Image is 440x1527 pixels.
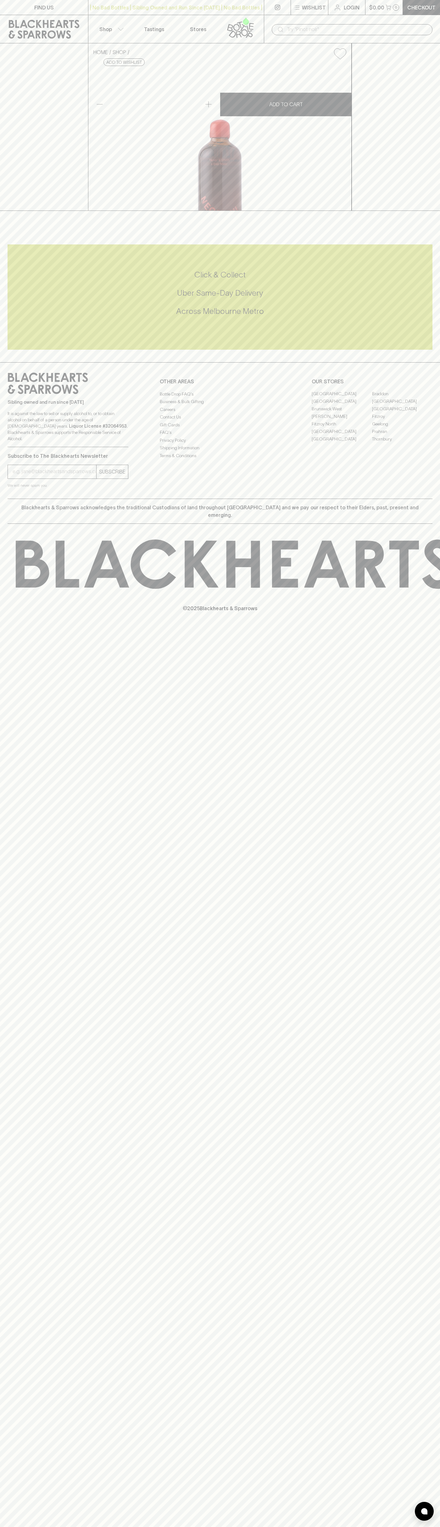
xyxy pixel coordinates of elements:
[160,406,281,413] a: Careers
[88,15,132,43] button: Shop
[372,420,432,428] a: Geelong
[372,390,432,398] a: Braddon
[160,390,281,398] a: Bottle Drop FAQ's
[160,421,281,429] a: Gift Cards
[8,288,432,298] h5: Uber Same-Day Delivery
[372,435,432,443] a: Thornbury
[160,413,281,421] a: Contact Us
[421,1508,427,1514] img: bubble-icon
[312,378,432,385] p: OUR STORES
[8,482,128,489] p: We will never spam you
[372,413,432,420] a: Fitzroy
[312,390,372,398] a: [GEOGRAPHIC_DATA]
[312,398,372,405] a: [GEOGRAPHIC_DATA]
[144,25,164,33] p: Tastings
[103,58,145,66] button: Add to wishlist
[331,46,349,62] button: Add to wishlist
[372,428,432,435] a: Prahran
[269,101,303,108] p: ADD TO CART
[312,405,372,413] a: Brunswick West
[69,424,127,429] strong: Liquor License #32064953
[190,25,206,33] p: Stores
[312,420,372,428] a: Fitzroy North
[13,467,96,477] input: e.g. jane@blackheartsandsparrows.com.au
[8,452,128,460] p: Subscribe to The Blackhearts Newsletter
[302,4,326,11] p: Wishlist
[132,15,176,43] a: Tastings
[8,270,432,280] h5: Click & Collect
[312,413,372,420] a: [PERSON_NAME]
[220,93,352,116] button: ADD TO CART
[8,244,432,350] div: Call to action block
[160,398,281,406] a: Business & Bulk Gifting
[395,6,397,9] p: 0
[160,444,281,452] a: Shipping Information
[344,4,359,11] p: Login
[312,435,372,443] a: [GEOGRAPHIC_DATA]
[369,4,384,11] p: $0.00
[287,25,427,35] input: Try "Pinot noir"
[93,49,108,55] a: HOME
[12,504,428,519] p: Blackhearts & Sparrows acknowledges the traditional Custodians of land throughout [GEOGRAPHIC_DAT...
[176,15,220,43] a: Stores
[8,410,128,442] p: It is against the law to sell or supply alcohol to, or to obtain alcohol on behalf of a person un...
[113,49,126,55] a: SHOP
[99,468,125,475] p: SUBSCRIBE
[8,306,432,316] h5: Across Melbourne Metro
[160,378,281,385] p: OTHER AREAS
[8,399,128,405] p: Sibling owned and run since [DATE]
[160,429,281,436] a: FAQ's
[99,25,112,33] p: Shop
[160,452,281,459] a: Terms & Conditions
[88,64,351,211] img: 18530.png
[312,428,372,435] a: [GEOGRAPHIC_DATA]
[97,465,128,479] button: SUBSCRIBE
[34,4,54,11] p: FIND US
[372,405,432,413] a: [GEOGRAPHIC_DATA]
[407,4,436,11] p: Checkout
[372,398,432,405] a: [GEOGRAPHIC_DATA]
[160,436,281,444] a: Privacy Policy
